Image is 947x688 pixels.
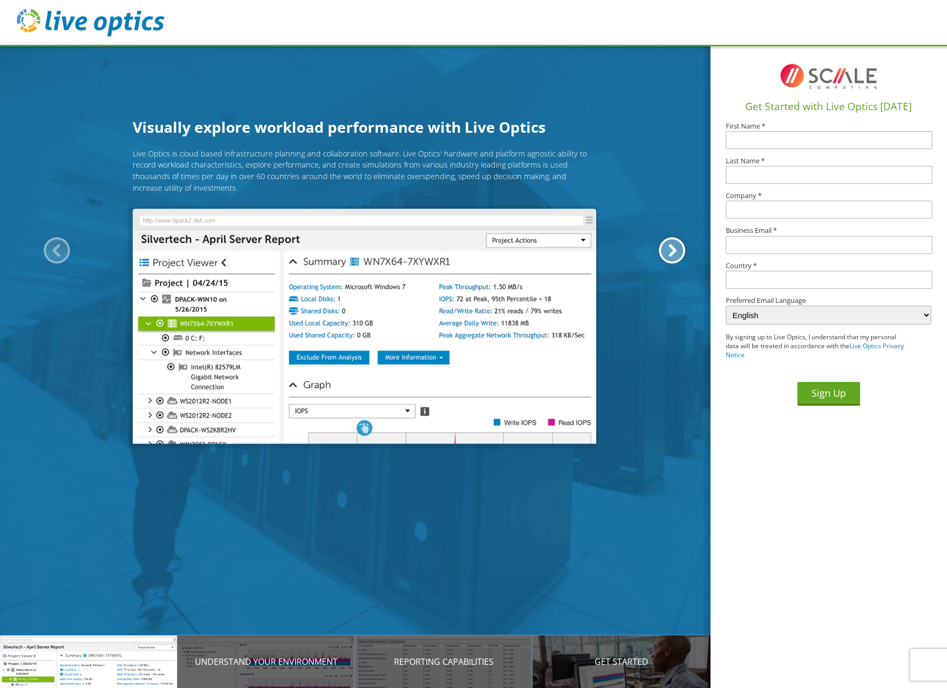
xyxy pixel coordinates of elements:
[797,382,860,406] button: Sign Up
[726,297,931,304] label: Preferred Email Language
[133,148,596,193] p: Live Optics is cloud based infrastructure planning and collaboration software. Live Optics' hardw...
[726,341,904,359] a: Live Optics Privacy Notice
[133,209,596,444] img: Introducing Live Optics
[726,192,931,199] label: Company *
[726,158,931,164] label: Last Name *
[133,116,596,138] h1: Visually explore workload performance with Live Optics
[177,655,355,668] p: Understand your environment
[715,99,943,114] h1: Get Started with Live Optics [DATE]
[726,262,931,269] label: Country *
[776,55,881,97] img: I8TqFF2VWMAAAAASUVORK5CYII=
[355,655,532,668] p: Reporting Capabilities
[726,333,911,359] p: By signing up to Live Optics, I understand that my personal data will be treated in accordance wi...
[17,9,164,36] img: live_optics_svg.svg
[726,227,931,234] label: Business Email *
[532,655,710,668] p: Get Started
[726,123,931,130] label: First Name *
